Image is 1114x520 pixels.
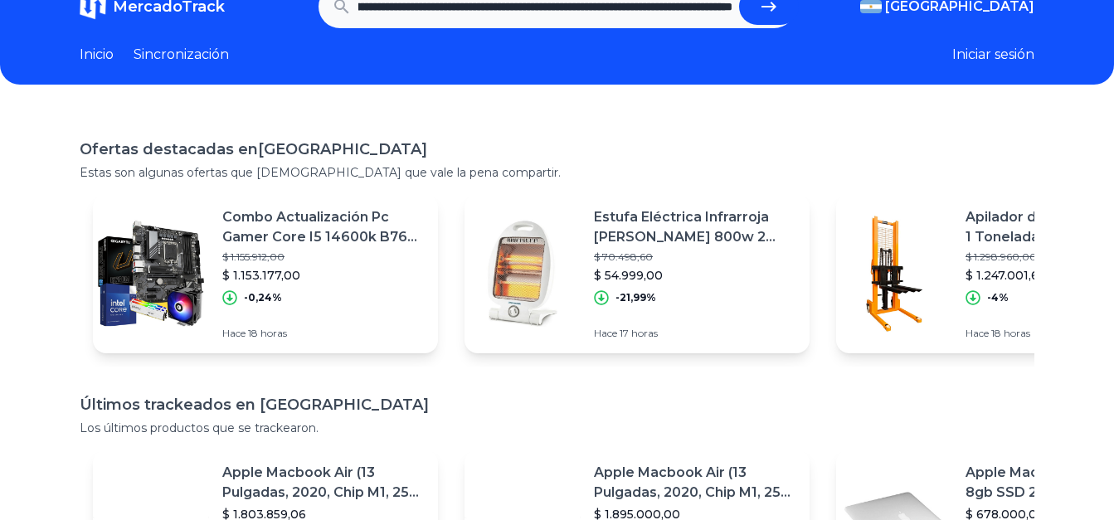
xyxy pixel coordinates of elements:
[134,45,229,65] a: Sincronización
[80,393,1034,416] h1: Últimos trackeados en [GEOGRAPHIC_DATA]
[93,194,438,353] a: Imagen destacadaCombo Actualización Pc Gamer Core I5 14600k B760 32gb Ddr5$ 1.155.912,00$ 1.153.1...
[80,138,1034,161] h1: Ofertas destacadas en [GEOGRAPHIC_DATA]
[222,327,425,340] p: Hace 18 horas
[222,463,425,503] p: Apple Macbook Air (13 Pulgadas, 2020, Chip M1, 256 Gb De Ssd, 8 Gb De Ram) - Plata
[80,164,1034,181] p: Estas son algunas ofertas que [DEMOGRAPHIC_DATA] que vale la pena compartir.
[594,267,796,284] p: $ 54.999,00
[594,463,796,503] p: Apple Macbook Air (13 Pulgadas, 2020, Chip M1, 256 Gb De Ssd, 8 Gb De Ram) - Plata
[615,291,656,304] p: -21,99%
[465,216,581,332] img: Imagen destacada
[93,216,209,332] img: Imagen destacada
[594,250,796,264] p: $ 70.498,60
[594,207,796,247] p: Estufa Eléctrica Infrarroja [PERSON_NAME] 800w 2 Velas Infrarroj
[987,291,1009,304] p: -4%
[836,216,952,332] img: Imagen destacada
[594,327,796,340] p: Hace 17 horas
[80,420,1034,436] p: Los últimos productos que se trackearon.
[222,267,425,284] p: $ 1.153.177,00
[222,207,425,247] p: Combo Actualización Pc Gamer Core I5 14600k B760 32gb Ddr5
[80,45,114,65] a: Inicio
[222,250,425,264] p: $ 1.155.912,00
[952,45,1034,65] button: Iniciar sesión
[465,194,810,353] a: Imagen destacadaEstufa Eléctrica Infrarroja [PERSON_NAME] 800w 2 Velas Infrarroj$ 70.498,60$ 54.9...
[244,291,282,304] p: -0,24%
